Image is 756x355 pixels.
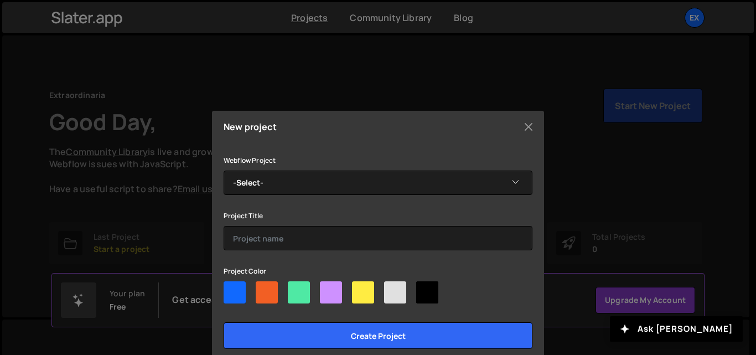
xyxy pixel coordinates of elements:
button: Close [520,119,537,135]
button: Ask [PERSON_NAME] [610,316,743,342]
label: Project Color [224,266,266,277]
label: Project Title [224,210,263,222]
input: Project name [224,226,532,250]
input: Create project [224,322,532,349]
label: Webflow Project [224,155,276,166]
h5: New project [224,122,277,131]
